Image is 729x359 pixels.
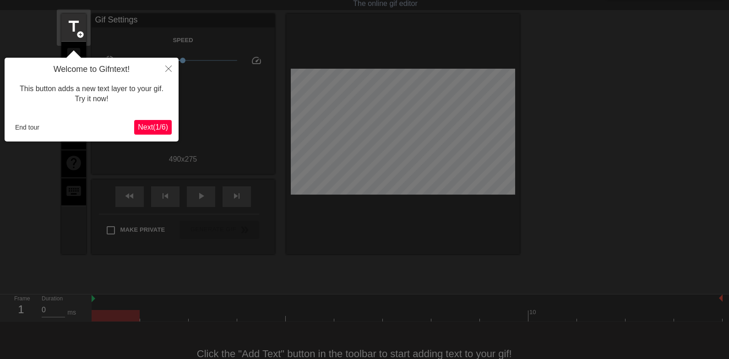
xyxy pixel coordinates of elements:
button: Next [134,120,172,135]
button: Close [158,58,179,79]
h4: Welcome to Gifntext! [11,65,172,75]
span: Next ( 1 / 6 ) [138,123,168,131]
button: End tour [11,120,43,134]
div: This button adds a new text layer to your gif. Try it now! [11,75,172,114]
